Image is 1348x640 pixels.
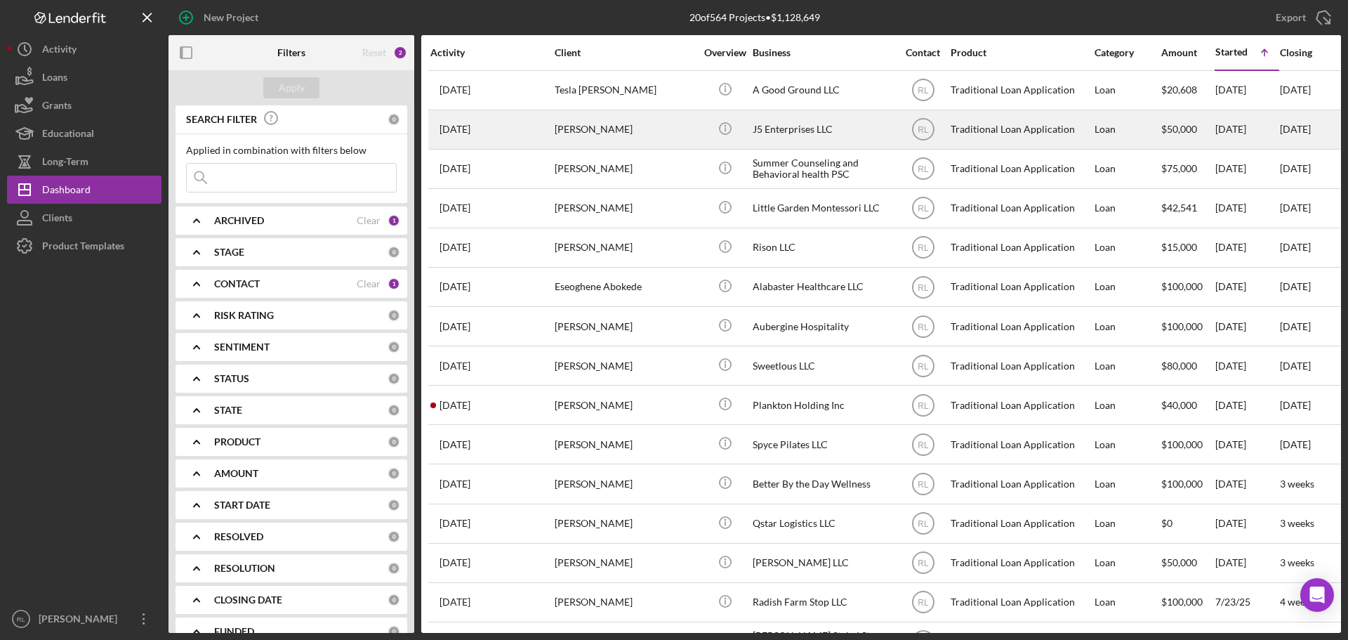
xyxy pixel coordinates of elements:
div: Loan [1095,150,1160,188]
div: Clear [357,278,381,289]
button: Long-Term [7,148,161,176]
div: [DATE] [1215,465,1278,502]
div: Amount [1161,47,1214,58]
div: 0 [388,594,400,606]
div: $42,541 [1161,190,1214,227]
button: Loans [7,63,161,91]
div: $20,608 [1161,72,1214,109]
b: STATE [214,405,242,416]
div: Traditional Loan Application [951,544,1091,582]
div: [PERSON_NAME] [555,544,695,582]
div: Loan [1095,347,1160,384]
a: Activity [7,35,161,63]
div: [PERSON_NAME] [555,386,695,424]
text: RL [918,519,929,529]
div: Eseoghene Abokede [555,268,695,306]
b: SENTIMENT [214,341,270,353]
div: 1 [388,277,400,290]
div: Little Garden Montessori LLC [753,190,893,227]
time: [DATE] [1280,84,1311,96]
div: Aubergine Hospitality [753,308,893,345]
text: RL [918,598,929,608]
div: 0 [388,113,400,126]
div: $100,000 [1161,584,1214,621]
div: 0 [388,530,400,543]
div: Apply [279,77,305,98]
button: RL[PERSON_NAME] [7,605,161,633]
button: Grants [7,91,161,119]
div: Better By the Day Wellness [753,465,893,502]
div: Traditional Loan Application [951,72,1091,109]
div: [PERSON_NAME] [555,465,695,502]
div: [PERSON_NAME] [555,190,695,227]
text: RL [918,440,929,450]
div: [DATE] [1215,72,1278,109]
div: Loan [1095,505,1160,542]
div: Category [1095,47,1160,58]
time: [DATE] [1280,123,1311,135]
time: 2025-07-11 19:06 [440,360,470,372]
div: 0 [388,309,400,322]
time: 2025-08-07 15:31 [440,478,470,490]
div: [PERSON_NAME] [555,584,695,621]
button: Educational [7,119,161,148]
time: [DATE] [1280,438,1311,450]
div: Traditional Loan Application [951,150,1091,188]
div: Alabaster Healthcare LLC [753,268,893,306]
div: Spyce Pilates LLC [753,426,893,463]
div: Product [951,47,1091,58]
text: RL [918,125,929,135]
b: ARCHIVED [214,215,264,226]
div: 0 [388,341,400,353]
div: 0 [388,562,400,575]
div: Traditional Loan Application [951,426,1091,463]
time: 2025-07-09 19:24 [440,84,470,96]
div: [DATE] [1215,268,1278,306]
div: Product Templates [42,232,124,263]
div: J5 Enterprises LLC [753,111,893,148]
div: Loan [1095,426,1160,463]
div: $100,000 [1161,268,1214,306]
div: Applied in combination with filters below [186,145,397,156]
div: $40,000 [1161,386,1214,424]
div: Traditional Loan Application [951,386,1091,424]
b: PRODUCT [214,436,260,448]
time: 2025-07-07 17:34 [440,321,470,332]
div: [DATE] [1215,426,1278,463]
b: START DATE [214,499,270,511]
div: Sweetlous LLC [753,347,893,384]
div: Loan [1095,268,1160,306]
div: $100,000 [1161,465,1214,502]
div: 0 [388,499,400,511]
div: [DATE] [1215,190,1278,227]
div: $50,000 [1161,544,1214,582]
button: Product Templates [7,232,161,260]
div: 0 [388,467,400,480]
div: [PERSON_NAME] [35,605,126,636]
div: 0 [388,372,400,385]
div: [DATE] [1215,505,1278,542]
div: [DATE] [1215,150,1278,188]
text: RL [918,243,929,253]
text: RL [918,559,929,568]
text: RL [918,322,929,332]
div: $80,000 [1161,347,1214,384]
div: Loan [1095,584,1160,621]
time: [DATE] [1280,202,1311,214]
button: Export [1262,4,1341,32]
text: RL [918,164,929,174]
b: Filters [277,47,305,58]
div: Overview [699,47,751,58]
text: RL [918,204,929,214]
text: RL [918,480,929,490]
time: [DATE] [1280,280,1311,292]
time: 2025-07-25 14:16 [440,242,470,253]
div: 0 [388,625,400,638]
div: Loan [1095,544,1160,582]
div: Grants [42,91,72,123]
div: Traditional Loan Application [951,190,1091,227]
div: Traditional Loan Application [951,111,1091,148]
a: Dashboard [7,176,161,204]
div: [PERSON_NAME] [555,229,695,266]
